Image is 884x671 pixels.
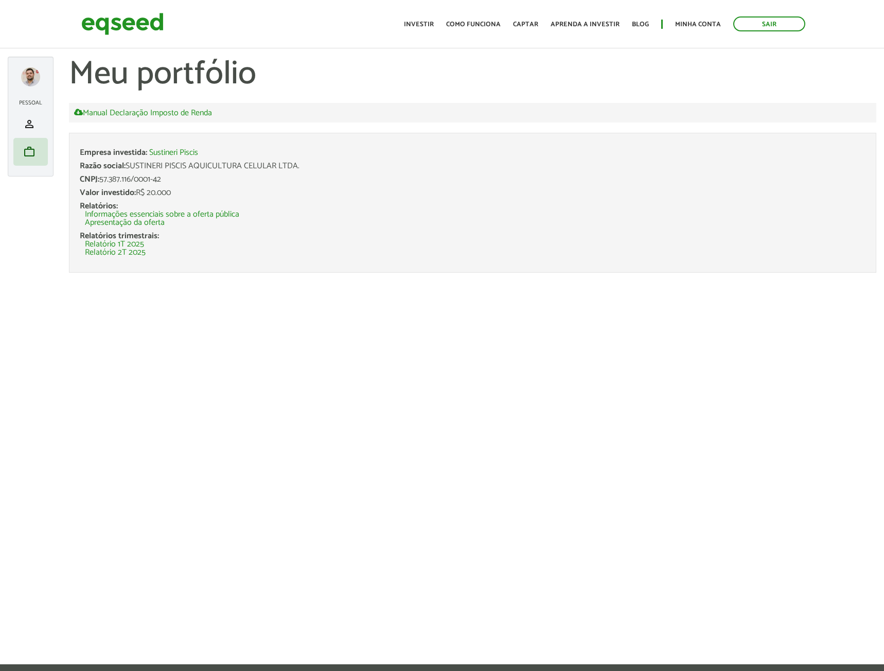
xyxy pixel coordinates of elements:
a: Blog [632,21,649,28]
span: Razão social: [80,159,126,173]
a: Manual Declaração Imposto de Renda [74,108,212,117]
span: Valor investido: [80,186,136,200]
a: person [16,118,45,130]
span: Relatórios: [80,199,118,213]
a: Minha conta [675,21,721,28]
a: Expandir menu [21,67,40,86]
a: work [16,146,45,158]
div: R$ 20.000 [80,189,865,197]
h2: Pessoal [13,100,48,106]
span: work [23,146,36,158]
a: Como funciona [446,21,501,28]
img: EqSeed [81,10,164,38]
a: Sustineri Piscis [149,149,198,157]
a: Informações essenciais sobre a oferta pública [85,210,239,219]
a: Relatório 2T 2025 [85,249,146,257]
a: Investir [404,21,434,28]
a: Aprenda a investir [551,21,620,28]
div: 57.387.116/0001-42 [80,175,865,184]
li: Meu portfólio [13,138,48,166]
a: Relatório 1T 2025 [85,240,144,249]
span: CNPJ: [80,172,99,186]
a: Captar [513,21,538,28]
span: person [23,118,36,130]
a: Apresentação da oferta [85,219,165,227]
span: Empresa investida: [80,146,147,160]
div: SUSTINERI PISCIS AQUICULTURA CELULAR LTDA. [80,162,865,170]
a: Sair [733,16,805,31]
li: Meu perfil [13,110,48,138]
h1: Meu portfólio [69,57,876,93]
span: Relatórios trimestrais: [80,229,159,243]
